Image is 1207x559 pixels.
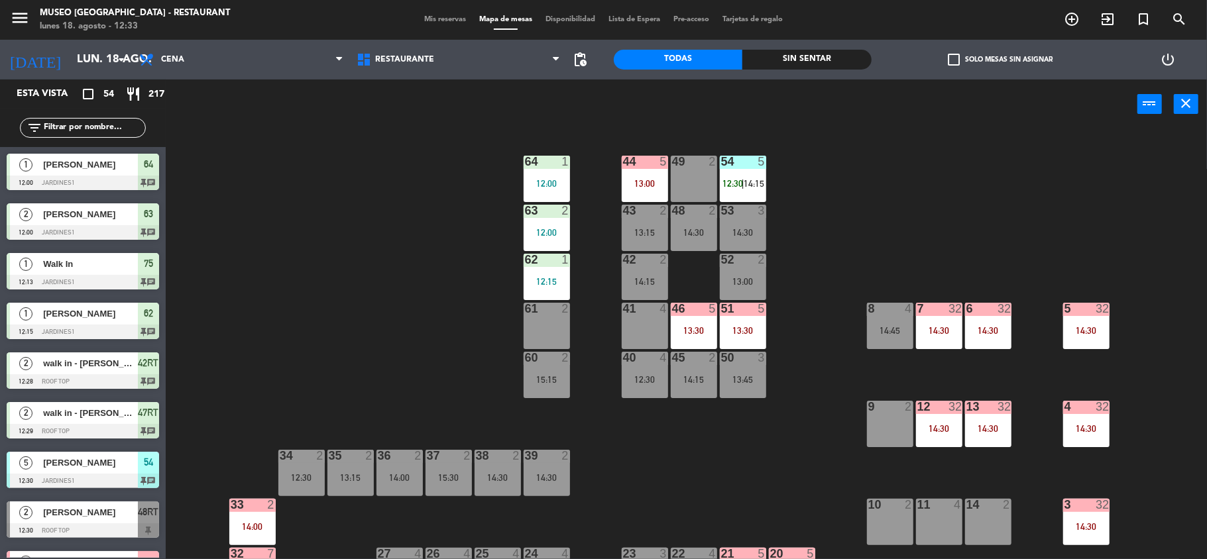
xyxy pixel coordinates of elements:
div: 8 [868,303,869,315]
span: 2 [19,357,32,370]
span: 54 [144,454,153,470]
i: arrow_drop_down [113,52,129,68]
div: 13:30 [720,326,766,335]
div: 2 [709,352,717,364]
div: 14:30 [475,473,521,482]
div: 2 [758,254,766,266]
div: 12:15 [524,277,570,286]
span: 42RT [139,355,159,371]
div: 4 [954,499,962,511]
div: Sin sentar [742,50,872,70]
i: filter_list [27,120,42,136]
div: 32 [948,303,962,315]
div: 9 [868,401,869,413]
span: 1 [19,258,32,271]
div: 4 [660,352,667,364]
span: [PERSON_NAME] [43,207,138,221]
div: 5 [660,156,667,168]
div: 14:00 [376,473,423,482]
div: 15:30 [426,473,472,482]
div: 1 [561,156,569,168]
span: Disponibilidad [539,16,602,23]
div: 14:30 [965,326,1011,335]
label: Solo mesas sin asignar [948,54,1053,66]
div: 14:00 [229,522,276,531]
div: 2 [561,352,569,364]
div: 39 [525,450,526,462]
div: 2 [365,450,373,462]
i: menu [10,8,30,28]
i: restaurant [125,86,141,102]
div: 14:30 [1063,522,1110,531]
div: 36 [378,450,378,462]
i: power_input [1142,95,1158,111]
span: | [742,178,744,189]
div: 2 [463,450,471,462]
div: 46 [672,303,673,315]
div: 2 [316,450,324,462]
i: add_circle_outline [1064,11,1080,27]
div: Todas [614,50,743,70]
div: 2 [709,156,717,168]
div: 32 [1096,303,1109,315]
div: 12:30 [278,473,325,482]
div: 13:15 [622,228,668,237]
span: 2 [19,208,32,221]
i: close [1178,95,1194,111]
div: lunes 18. agosto - 12:33 [40,20,230,33]
span: Tarjetas de regalo [716,16,789,23]
div: 2 [905,401,913,413]
span: 48RT [139,504,159,520]
span: 2 [19,506,32,519]
span: Restaurante [375,55,434,64]
input: Filtrar por nombre... [42,121,145,135]
div: 2 [414,450,422,462]
span: pending_actions [573,52,589,68]
span: 1 [19,307,32,321]
span: 64 [144,156,153,172]
div: 14:30 [671,228,717,237]
span: 75 [144,256,153,272]
i: power_settings_new [1161,52,1177,68]
div: 14:45 [867,326,913,335]
div: 10 [868,499,869,511]
div: 14:30 [916,326,962,335]
div: 61 [525,303,526,315]
div: 12:30 [622,375,668,384]
div: 40 [623,352,624,364]
span: walk in - [PERSON_NAME] [43,406,138,420]
div: 2 [512,450,520,462]
div: 32 [948,401,962,413]
span: Mis reservas [418,16,473,23]
span: Walk In [43,257,138,271]
i: search [1171,11,1187,27]
i: exit_to_app [1100,11,1116,27]
div: 45 [672,352,673,364]
div: 11 [917,499,918,511]
div: 2 [660,254,667,266]
div: 2 [1003,499,1011,511]
span: [PERSON_NAME] [43,456,138,470]
div: 13:30 [671,326,717,335]
div: 12:00 [524,179,570,188]
div: 2 [267,499,275,511]
span: Pre-acceso [667,16,716,23]
div: 4 [660,303,667,315]
div: 64 [525,156,526,168]
div: 2 [561,303,569,315]
div: 62 [525,254,526,266]
div: 32 [998,303,1011,315]
span: 5 [19,456,32,470]
div: 5 [758,156,766,168]
div: 12:00 [524,228,570,237]
div: 13:00 [622,179,668,188]
div: 14:30 [965,424,1011,433]
span: Lista de Espera [602,16,667,23]
div: 5 [709,303,717,315]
